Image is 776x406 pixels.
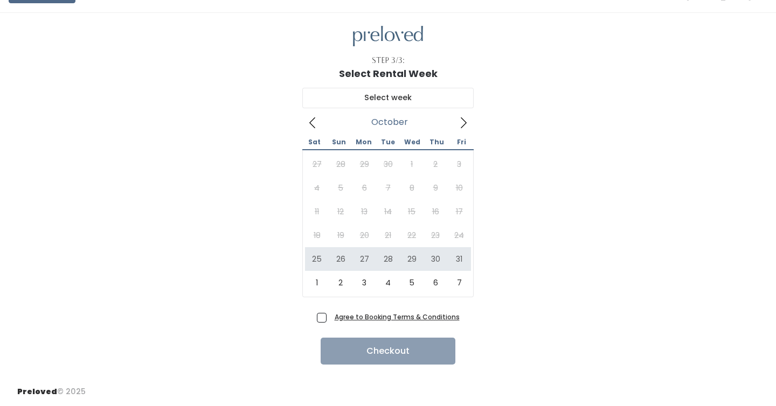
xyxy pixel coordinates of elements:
span: November 3, 2025 [352,271,376,295]
span: November 7, 2025 [447,271,471,295]
span: November 6, 2025 [424,271,447,295]
a: Agree to Booking Terms & Conditions [335,312,460,321]
span: October 30, 2025 [424,247,447,271]
span: October 31, 2025 [447,247,471,271]
span: Mon [351,139,376,145]
span: November 2, 2025 [329,271,352,295]
img: preloved logo [353,26,423,47]
span: Sat [302,139,327,145]
span: October 28, 2025 [376,247,400,271]
span: November 1, 2025 [305,271,329,295]
span: Sun [327,139,351,145]
span: November 5, 2025 [400,271,424,295]
span: October 29, 2025 [400,247,424,271]
span: November 4, 2025 [376,271,400,295]
button: Checkout [321,338,455,365]
span: October 27, 2025 [352,247,376,271]
span: October [371,120,408,124]
input: Select week [302,88,474,108]
span: Wed [400,139,425,145]
h1: Select Rental Week [339,68,438,79]
span: Tue [376,139,400,145]
div: Step 3/3: [372,55,405,66]
span: October 26, 2025 [329,247,352,271]
span: Preloved [17,386,57,397]
div: © 2025 [17,377,86,397]
span: Thu [425,139,449,145]
span: Fri [449,139,474,145]
span: October 25, 2025 [305,247,329,271]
